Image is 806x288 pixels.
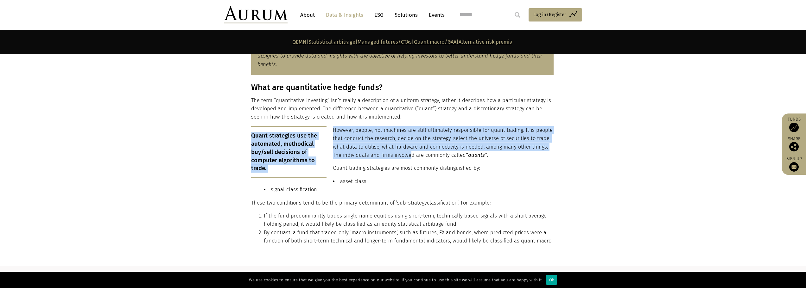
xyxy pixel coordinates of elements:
h3: What are quantitative hedge funds? [251,83,554,92]
div: Share [785,137,803,151]
span: Log in/Register [533,11,566,18]
a: Sign up [785,156,803,172]
p: These two conditions tend to be the primary determinant of ‘ classification’. For example: [251,199,554,207]
li: signal classification [264,186,554,194]
em: “quants” [466,152,487,158]
img: Access Funds [789,123,799,132]
a: Solutions [391,9,421,21]
a: Statistical arbitrage [308,39,355,45]
span: sub-strategy [397,200,427,206]
p: The term “quantitative investing” isn’t really a description of a uniform strategy, rather it des... [251,96,554,121]
p: Quant trading strategies are most commonly distinguished by: [251,164,554,172]
a: About [297,9,318,21]
a: Alternative risk premia [459,39,512,45]
p: Quant strategies use the automated, methodical buy/sell decisions of computer algorithms to trade. [251,126,327,178]
a: Events [426,9,445,21]
img: Aurum [224,6,288,23]
em: Aurum conducts extensive research and analysis on hedge funds and hedge fund industry trends. Thi... [257,45,542,67]
li: By contrast, a fund that traded only ‘macro instruments’, such as futures, FX and bonds, where pr... [264,229,554,245]
strong: | | | | [292,39,512,45]
a: ESG [371,9,387,21]
a: Quant macro/GAA [414,39,456,45]
a: Funds [785,117,803,132]
img: Share this post [789,142,799,151]
div: Ok [546,275,557,285]
img: Sign up to our newsletter [789,162,799,172]
li: If the fund predominantly trades single name equities using short-term, technically based signals... [264,212,554,229]
p: However, people, not machines are still ultimately responsible for quant trading. It is people th... [251,126,554,160]
a: Data & Insights [323,9,366,21]
a: Managed futures/CTAs [358,39,412,45]
input: Submit [511,9,524,21]
a: QEMN [292,39,306,45]
a: Log in/Register [529,8,582,21]
li: asset class [264,177,554,186]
